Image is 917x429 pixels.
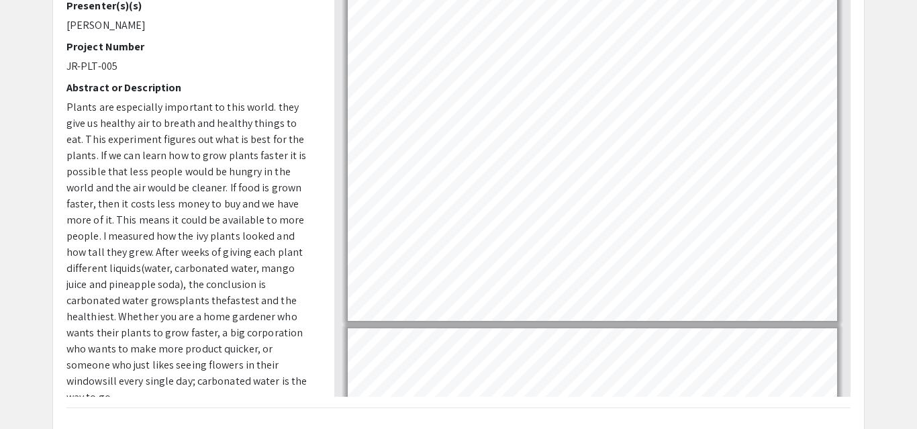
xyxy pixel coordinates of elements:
h2: Abstract or Description [66,81,314,94]
span: fastest and the healthiest. Whether you are a home gardener who wants their plants to grow faster... [66,293,307,404]
p: [PERSON_NAME] [66,17,314,34]
h2: Project Number [66,40,314,53]
span: Plants are especially important to this world. they give us healthy air to breath and healthy thi... [66,100,307,307]
iframe: Chat [10,369,57,419]
span: plants the [179,293,227,307]
p: JR-PLT-005 [66,58,314,75]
